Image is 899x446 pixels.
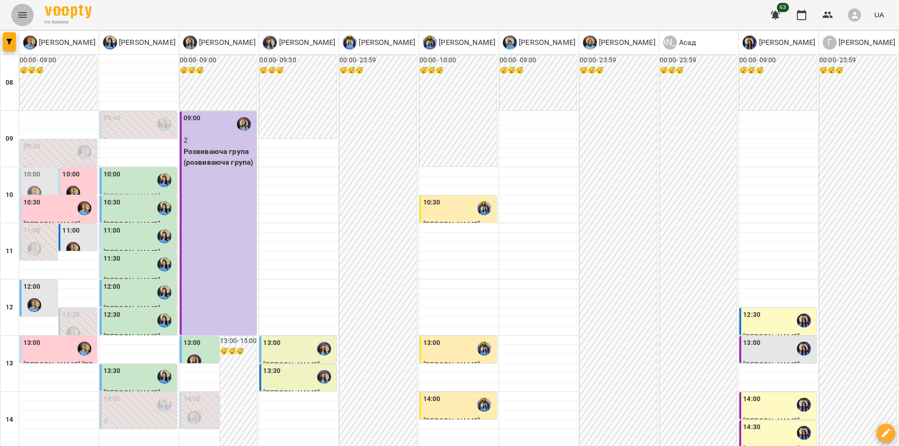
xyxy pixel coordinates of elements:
[423,394,441,404] label: 14:00
[62,310,80,320] label: 12:30
[62,169,80,180] label: 10:00
[500,55,577,66] h6: 00:00 - 09:00
[157,285,171,300] img: Базілєва Катерина
[317,342,331,356] img: Ігнатенко Оксана
[103,197,121,208] label: 10:30
[77,145,91,159] img: Позднякова Анастасія
[743,394,760,404] label: 14:00
[157,201,171,215] div: Базілєва Катерина
[743,332,800,341] span: [PERSON_NAME]
[103,192,160,201] span: [PERSON_NAME]
[157,173,171,187] img: Базілєва Катерина
[343,36,415,50] div: Ратушенко Альона
[6,358,13,369] h6: 13
[157,398,171,412] img: Базілєва Катерина
[23,282,41,292] label: 12:00
[103,254,121,264] label: 11:30
[66,186,80,200] div: Позднякова Анастасія
[23,220,80,229] span: [PERSON_NAME]
[339,66,417,76] h6: 😴😴😴
[103,282,121,292] label: 12:00
[23,169,41,180] label: 10:00
[6,246,13,256] h6: 11
[183,36,197,50] img: К
[103,416,175,427] p: 0
[339,55,417,66] h6: 00:00 - 23:59
[184,428,218,439] p: 0
[583,36,597,50] img: Б
[423,417,480,425] span: [PERSON_NAME]
[437,37,495,48] p: [PERSON_NAME]
[503,36,517,50] img: Ч
[423,36,437,50] img: С
[797,342,811,356] img: Вахнован Діана
[157,229,171,243] img: Базілєва Катерина
[797,314,811,328] img: Вахнован Діана
[343,36,357,50] img: Р
[77,342,91,356] img: Позднякова Анастасія
[503,36,575,50] div: Чирва Юлія
[183,36,256,50] a: К [PERSON_NAME]
[743,36,815,50] div: Вахнован Діана
[743,417,800,425] span: [PERSON_NAME]
[819,66,897,76] h6: 😴😴😴
[184,146,255,168] p: Розвиваюча група (розвиваюча група)
[103,220,160,229] span: [PERSON_NAME]
[6,302,13,313] h6: 12
[797,426,811,440] img: Вахнован Діана
[819,55,897,66] h6: 00:00 - 23:59
[157,257,171,271] div: Базілєва Катерина
[317,370,331,384] img: Ігнатенко Оксана
[743,36,815,50] a: В [PERSON_NAME]
[62,226,80,236] label: 11:00
[797,398,811,412] div: Вахнован Діана
[103,332,160,341] span: [PERSON_NAME]
[420,55,497,66] h6: 00:00 - 10:00
[870,6,888,23] button: UA
[45,5,92,18] img: Voopty Logo
[477,398,491,412] img: Свириденко Аня
[27,298,41,312] img: Позднякова Анастасія
[263,36,335,50] a: І [PERSON_NAME]
[757,37,815,48] p: [PERSON_NAME]
[187,410,201,424] img: Казимирів Тетяна
[157,370,171,384] div: Базілєва Катерина
[823,36,837,50] div: Г
[580,66,657,76] h6: 😴😴😴
[423,197,441,208] label: 10:30
[263,338,280,348] label: 13:00
[423,338,441,348] label: 13:00
[517,37,575,48] p: [PERSON_NAME]
[500,66,577,76] h6: 😴😴😴
[117,37,176,48] p: [PERSON_NAME]
[27,242,41,256] img: Позднякова Анастасія
[263,360,320,369] span: [PERSON_NAME]
[580,55,657,66] h6: 00:00 - 23:59
[157,314,171,328] div: Базілєва Катерина
[23,36,37,50] img: П
[23,360,93,380] span: [PERSON_NAME] [PERSON_NAME]
[184,113,201,124] label: 09:00
[220,346,257,357] h6: 😴😴😴
[259,55,337,66] h6: 00:00 - 09:30
[103,427,175,438] p: ПД
[183,36,256,50] div: Казимирів Тетяна
[66,326,80,340] img: Позднякова Анастасія
[157,117,171,131] img: Базілєва Катерина
[583,36,656,50] a: Б [PERSON_NAME]
[277,37,335,48] p: [PERSON_NAME]
[663,36,677,50] div: [PERSON_NAME]
[677,37,696,48] p: Асад
[237,117,251,131] img: Казимирів Тетяна
[103,36,176,50] a: Б [PERSON_NAME]
[6,78,13,88] h6: 08
[103,248,160,257] span: [PERSON_NAME]
[823,36,895,50] a: Г [PERSON_NAME]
